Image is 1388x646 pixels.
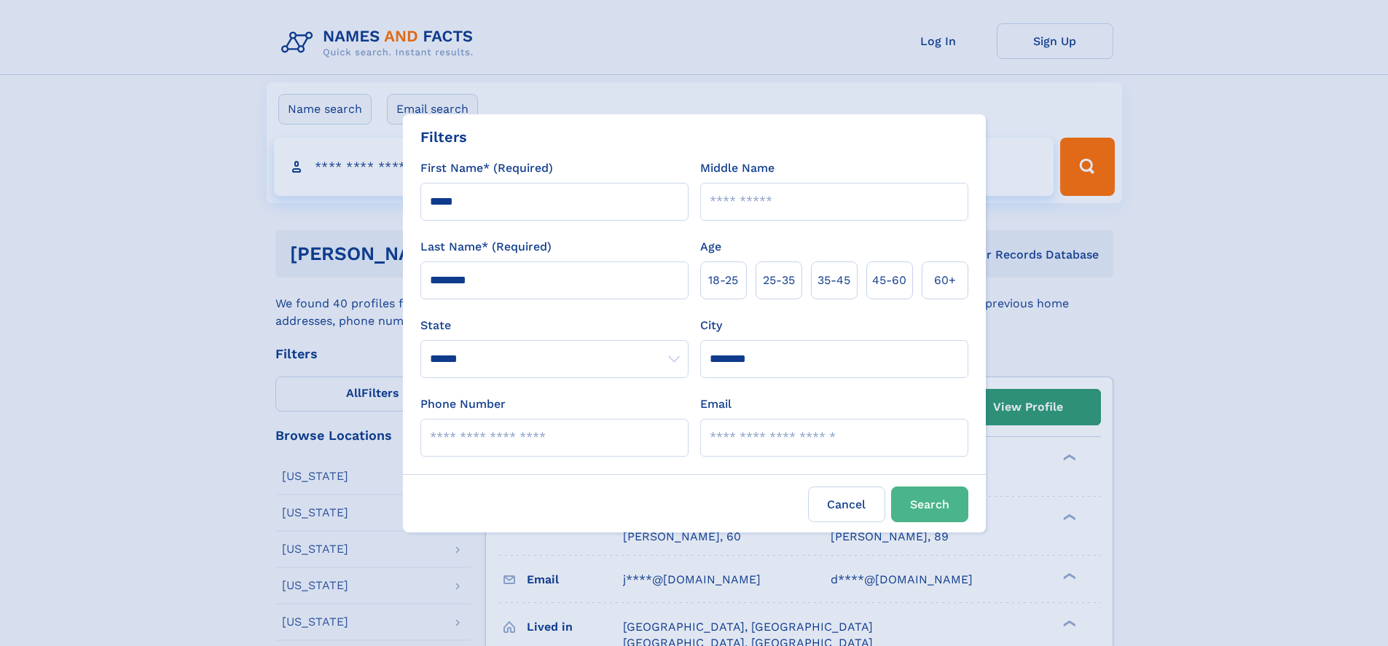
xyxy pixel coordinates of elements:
label: Age [700,238,721,256]
label: Phone Number [420,395,506,413]
label: Email [700,395,732,413]
div: Filters [420,126,467,148]
span: 25‑35 [763,272,795,289]
button: Search [891,487,968,522]
label: Cancel [808,487,885,522]
label: Middle Name [700,159,775,177]
label: State [420,317,689,334]
label: First Name* (Required) [420,159,553,177]
span: 60+ [934,272,956,289]
span: 35‑45 [817,272,850,289]
label: City [700,317,722,334]
span: 45‑60 [872,272,906,289]
span: 18‑25 [708,272,738,289]
label: Last Name* (Required) [420,238,552,256]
